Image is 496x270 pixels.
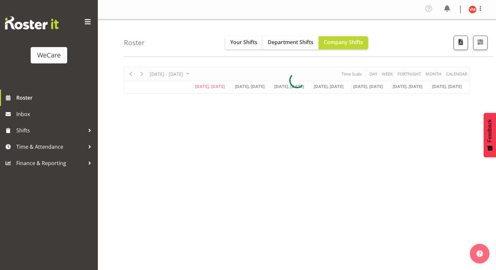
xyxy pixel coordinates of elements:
button: Your Shifts [225,36,263,49]
button: Download a PDF of the roster according to the set date range. [454,36,468,50]
button: Department Shifts [263,36,319,49]
img: Rosterit website logo [5,16,59,29]
button: Feedback - Show survey [484,113,496,157]
h4: Roster [124,39,145,46]
span: Roster [16,93,95,103]
span: Company Shifts [324,39,363,46]
span: Your Shifts [230,39,257,46]
button: Filter Shifts [473,36,488,50]
img: help-xxl-2.png [476,250,483,257]
button: Company Shifts [319,36,368,49]
div: WeCare [37,50,61,60]
span: Shifts [16,126,85,135]
span: Inbox [16,109,95,119]
span: Feedback [487,119,493,142]
span: Time & Attendance [16,142,85,152]
span: Department Shifts [268,39,313,46]
span: Finance & Reporting [16,158,85,168]
img: viktoriia-molchanova11567.jpg [469,6,476,13]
